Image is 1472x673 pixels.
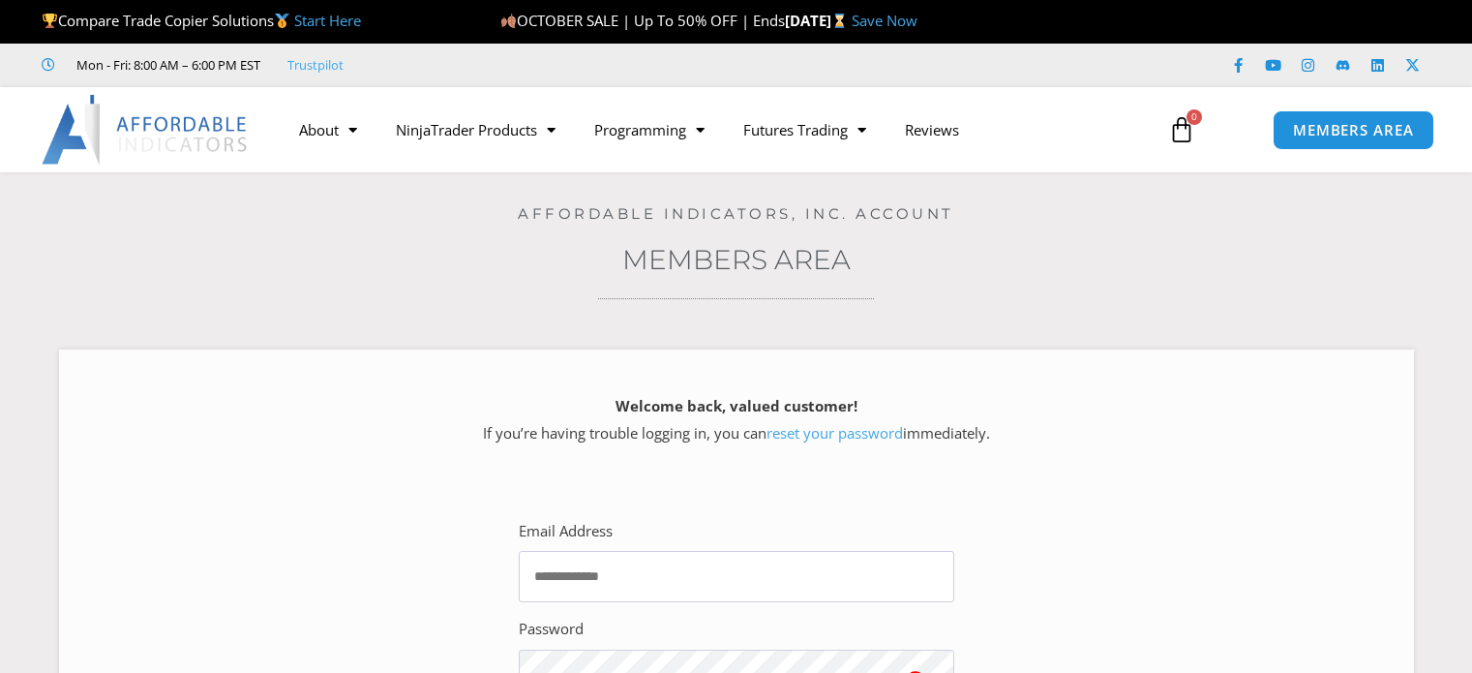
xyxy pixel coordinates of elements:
img: 🏆 [43,14,57,28]
span: Compare Trade Copier Solutions [42,11,361,30]
a: reset your password [766,423,903,443]
img: LogoAI | Affordable Indicators – NinjaTrader [42,95,250,165]
a: Trustpilot [287,53,344,76]
span: MEMBERS AREA [1293,123,1414,138]
img: 🥇 [275,14,289,28]
a: Reviews [886,107,978,152]
img: ⌛ [832,14,847,28]
a: MEMBERS AREA [1273,110,1434,150]
a: Programming [575,107,724,152]
label: Email Address [519,518,613,545]
span: Mon - Fri: 8:00 AM – 6:00 PM EST [72,53,260,76]
nav: Menu [280,107,1149,152]
a: 0 [1139,102,1224,158]
span: 0 [1187,109,1202,125]
span: OCTOBER SALE | Up To 50% OFF | Ends [500,11,785,30]
label: Password [519,616,584,643]
a: NinjaTrader Products [376,107,575,152]
p: If you’re having trouble logging in, you can immediately. [93,393,1380,447]
a: Futures Trading [724,107,886,152]
a: Members Area [622,243,851,276]
img: 🍂 [501,14,516,28]
strong: [DATE] [785,11,852,30]
strong: Welcome back, valued customer! [616,396,857,415]
a: Affordable Indicators, Inc. Account [518,204,954,223]
a: Start Here [294,11,361,30]
a: About [280,107,376,152]
a: Save Now [852,11,917,30]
